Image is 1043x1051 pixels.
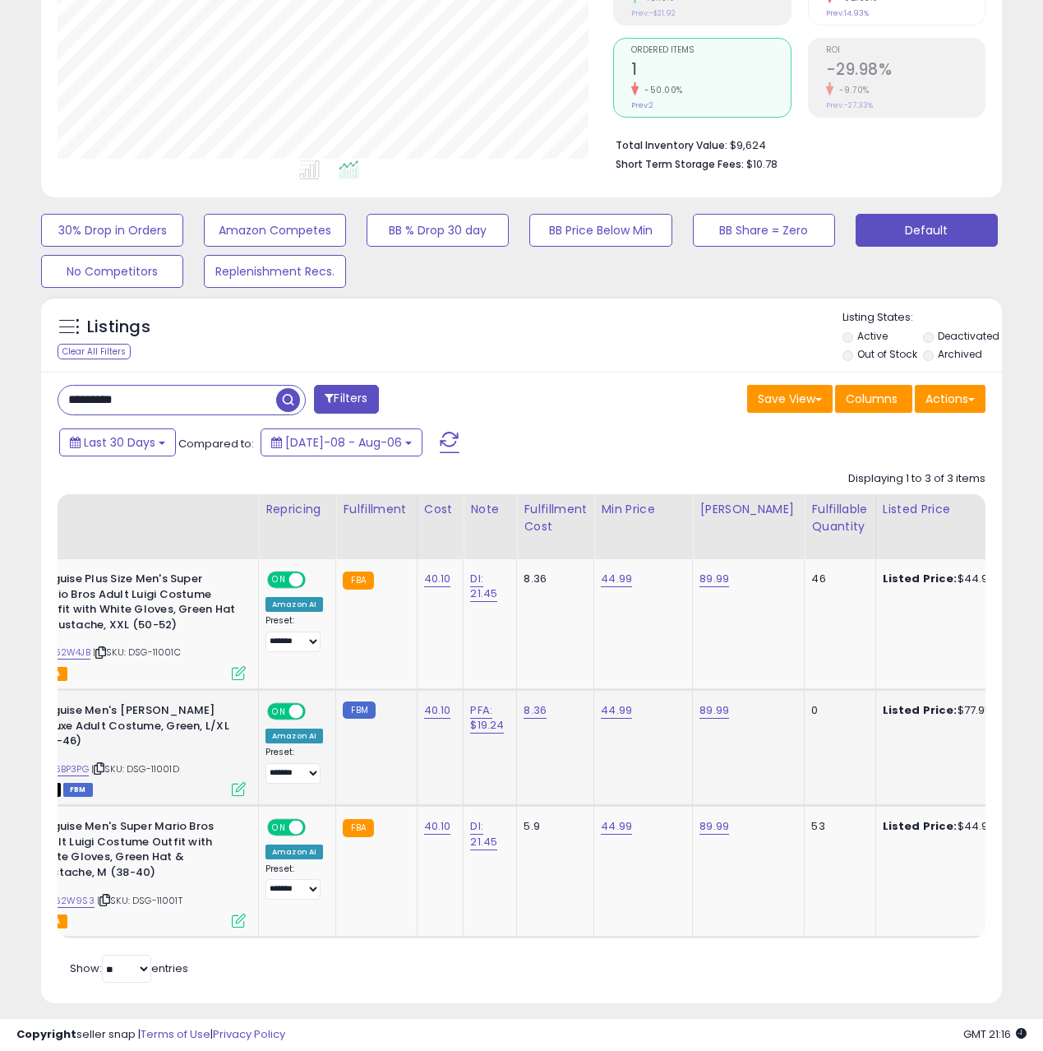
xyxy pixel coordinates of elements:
[524,572,581,586] div: 8.36
[84,434,155,451] span: Last 30 Days
[857,347,917,361] label: Out of Stock
[424,571,451,587] a: 40.10
[699,571,729,587] a: 89.99
[261,428,422,456] button: [DATE]-08 - Aug-06
[93,646,181,659] span: | SKU: DSG-11001C
[963,1026,1027,1042] span: 2025-09-6 21:16 GMT
[470,702,504,734] a: PFA: $19.24
[36,572,236,637] b: Disguise Plus Size Men's Super Mario Bros Adult Luigi Costume Outfit with White Gloves, Green Hat...
[36,819,236,884] b: Disguise Men's Super Mario Bros Adult Luigi Costume Outfit with White Gloves, Green Hat & Mustach...
[424,501,457,518] div: Cost
[529,214,671,247] button: BB Price Below Min
[63,783,93,797] span: FBM
[601,818,632,835] a: 44.99
[833,84,870,96] small: -9.70%
[269,705,289,719] span: ON
[343,701,375,719] small: FBM
[693,214,835,247] button: BB Share = Zero
[699,501,797,518] div: [PERSON_NAME]
[343,819,373,837] small: FBA
[204,255,346,288] button: Replenishment Recs.
[846,391,898,407] span: Columns
[524,702,547,719] a: 8.36
[204,214,346,247] button: Amazon Competes
[631,60,790,82] h2: 1
[857,329,888,343] label: Active
[826,100,873,110] small: Prev: -27.33%
[33,894,95,908] a: B07L62W9S3
[265,615,323,652] div: Preset:
[826,8,869,18] small: Prev: 14.93%
[285,434,402,451] span: [DATE]-08 - Aug-06
[699,818,729,835] a: 89.99
[178,436,254,451] span: Compared to:
[883,703,1019,718] div: $77.95
[631,46,790,55] span: Ordered Items
[303,821,330,835] span: OFF
[41,255,183,288] button: No Competitors
[826,60,985,82] h2: -29.98%
[91,762,179,776] span: | SKU: DSG-11001D
[601,501,685,518] div: Min Price
[269,821,289,835] span: ON
[269,573,289,587] span: ON
[826,46,985,55] span: ROI
[303,705,330,719] span: OFF
[747,385,833,413] button: Save View
[265,747,323,784] div: Preset:
[367,214,509,247] button: BB % Drop 30 day
[842,310,1002,326] p: Listing States:
[265,845,323,859] div: Amazon AI
[631,100,653,110] small: Prev: 2
[303,573,330,587] span: OFF
[36,703,236,753] b: Disguise Men's [PERSON_NAME] Deluxe Adult Costume, Green, L/XL (42-46)
[424,818,451,835] a: 40.10
[811,572,862,586] div: 46
[883,702,958,718] b: Listed Price:
[883,571,958,586] b: Listed Price:
[699,702,729,719] a: 89.99
[141,1026,210,1042] a: Terms of Use
[58,344,131,359] div: Clear All Filters
[601,571,632,587] a: 44.99
[883,819,1019,834] div: $44.99
[213,1026,285,1042] a: Privacy Policy
[915,385,985,413] button: Actions
[470,818,497,850] a: DI: 21.45
[87,316,150,339] h5: Listings
[70,961,188,976] span: Show: entries
[835,385,912,413] button: Columns
[883,818,958,834] b: Listed Price:
[524,819,581,834] div: 5.9
[616,157,744,171] b: Short Term Storage Fees:
[639,84,683,96] small: -50.00%
[265,501,329,518] div: Repricing
[524,501,587,535] div: Fulfillment Cost
[41,214,183,247] button: 30% Drop in Orders
[601,702,632,719] a: 44.99
[424,702,451,719] a: 40.10
[883,501,1025,518] div: Listed Price
[314,385,378,414] button: Filters
[265,863,323,901] div: Preset:
[746,156,778,172] span: $10.78
[59,428,176,456] button: Last 30 Days
[631,8,676,18] small: Prev: -$21.92
[616,138,727,152] b: Total Inventory Value:
[343,501,409,518] div: Fulfillment
[265,729,323,743] div: Amazon AI
[343,572,373,590] small: FBA
[16,1027,285,1043] div: seller snap | |
[33,762,89,776] a: B07L6BP3PG
[16,1026,76,1042] strong: Copyright
[470,501,510,518] div: Note
[811,703,862,718] div: 0
[811,501,868,535] div: Fulfillable Quantity
[33,646,90,660] a: B07L62W4JB
[811,819,862,834] div: 53
[938,347,982,361] label: Archived
[883,572,1019,586] div: $44.99
[470,571,497,602] a: DI: 21.45
[938,329,999,343] label: Deactivated
[265,597,323,612] div: Amazon AI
